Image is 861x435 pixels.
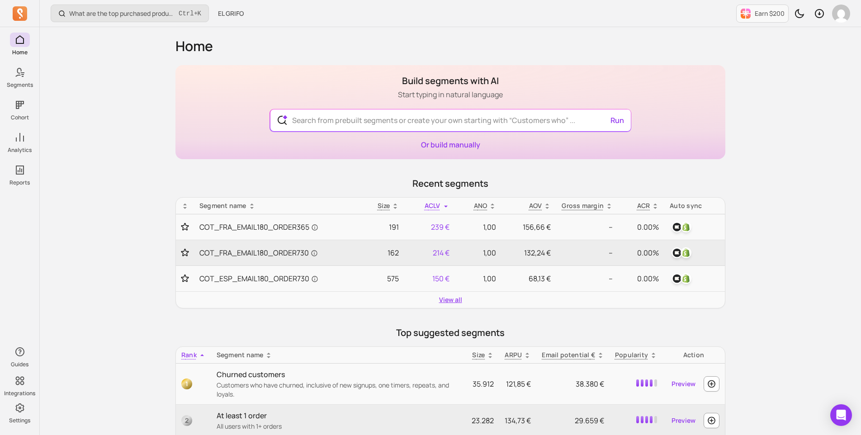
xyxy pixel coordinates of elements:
p: Start typing in natural language [398,89,503,100]
p: Analytics [8,147,32,154]
p: -- [562,273,613,284]
input: Search from prebuilt segments or create your own starting with “Customers who” ... [285,109,616,131]
button: Toggle dark mode [790,5,809,23]
p: Home [12,49,28,56]
span: 35.912 [473,379,494,389]
span: 2 [181,415,192,426]
span: Size [472,350,485,359]
img: klaviyo [672,273,682,284]
p: 191 [364,222,399,232]
p: Popularity [615,350,648,359]
button: klaviyoshopify_customer_tag [670,246,693,260]
a: Preview [668,376,699,392]
p: Earn $200 [755,9,785,18]
img: klaviyo [672,247,682,258]
img: shopify_customer_tag [681,273,691,284]
button: Guides [10,343,30,370]
a: Preview [668,412,699,429]
p: Reports [9,179,30,186]
kbd: K [198,10,201,17]
span: 38.380 € [576,379,604,389]
button: Toggle favorite [181,274,189,283]
img: shopify_customer_tag [681,247,691,258]
p: At least 1 order [217,410,460,421]
div: Open Intercom Messenger [830,404,852,426]
span: COT_ESP_EMAIL180_ORDER730 [199,273,318,284]
a: COT_ESP_EMAIL180_ORDER730 [199,273,353,284]
p: 162 [364,247,399,258]
p: Gross margin [562,201,604,210]
h1: Build segments with AI [398,75,503,87]
p: AOV [529,201,542,210]
button: Run [607,111,628,129]
a: Or build manually [421,140,480,150]
p: Recent segments [175,177,725,190]
div: Segment name [199,201,353,210]
p: Settings [9,417,30,424]
div: Action [668,350,719,359]
p: 239 € [410,222,449,232]
p: 575 [364,273,399,284]
p: 68,13 € [507,273,551,284]
a: COT_FRA_EMAIL180_ORDER730 [199,247,353,258]
span: 29.659 € [575,416,604,426]
div: Segment name [217,350,460,359]
button: klaviyoshopify_customer_tag [670,271,693,286]
p: Integrations [4,390,35,397]
p: 0.00% [624,247,659,258]
p: -- [562,247,613,258]
span: COT_FRA_EMAIL180_ORDER730 [199,247,318,258]
p: ARPU [505,350,522,359]
span: + [179,9,201,18]
span: Size [378,201,390,210]
p: What are the top purchased products after sending a campaign? [69,9,175,18]
span: ANO [474,201,487,210]
p: 1,00 [460,222,497,232]
p: 132,24 € [507,247,551,258]
span: 1 [181,378,192,389]
p: 1,00 [460,247,497,258]
div: Auto sync [670,201,719,210]
p: Cohort [11,114,29,121]
button: Toggle favorite [181,222,189,232]
p: Guides [11,361,28,368]
img: klaviyo [672,222,682,232]
p: ACR [637,201,650,210]
p: 1,00 [460,273,497,284]
p: 156,66 € [507,222,551,232]
p: Segments [7,81,33,89]
span: COT_FRA_EMAIL180_ORDER365 [199,222,318,232]
span: EL GRIFO [218,9,244,18]
kbd: Ctrl [179,9,194,18]
p: 0.00% [624,222,659,232]
button: EL GRIFO [213,5,249,22]
button: Earn $200 [736,5,789,23]
p: 0.00% [624,273,659,284]
p: Email potential € [542,350,595,359]
img: shopify_customer_tag [681,222,691,232]
img: avatar [832,5,850,23]
h1: Home [175,38,725,54]
p: Churned customers [217,369,460,380]
span: Rank [181,350,197,359]
button: klaviyoshopify_customer_tag [670,220,693,234]
a: View all [439,295,462,304]
button: Toggle favorite [181,248,189,257]
p: 214 € [410,247,449,258]
button: What are the top purchased products after sending a campaign?Ctrl+K [51,5,209,22]
a: COT_FRA_EMAIL180_ORDER365 [199,222,353,232]
span: 134,73 € [505,416,531,426]
span: ACLV [425,201,440,210]
p: All users with 1+ orders [217,422,460,431]
p: Top suggested segments [175,326,725,339]
p: Customers who have churned, inclusive of new signups, one timers, repeats, and loyals. [217,381,460,399]
p: 150 € [410,273,449,284]
span: 23.282 [472,416,494,426]
span: 121,85 € [506,379,531,389]
p: -- [562,222,613,232]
